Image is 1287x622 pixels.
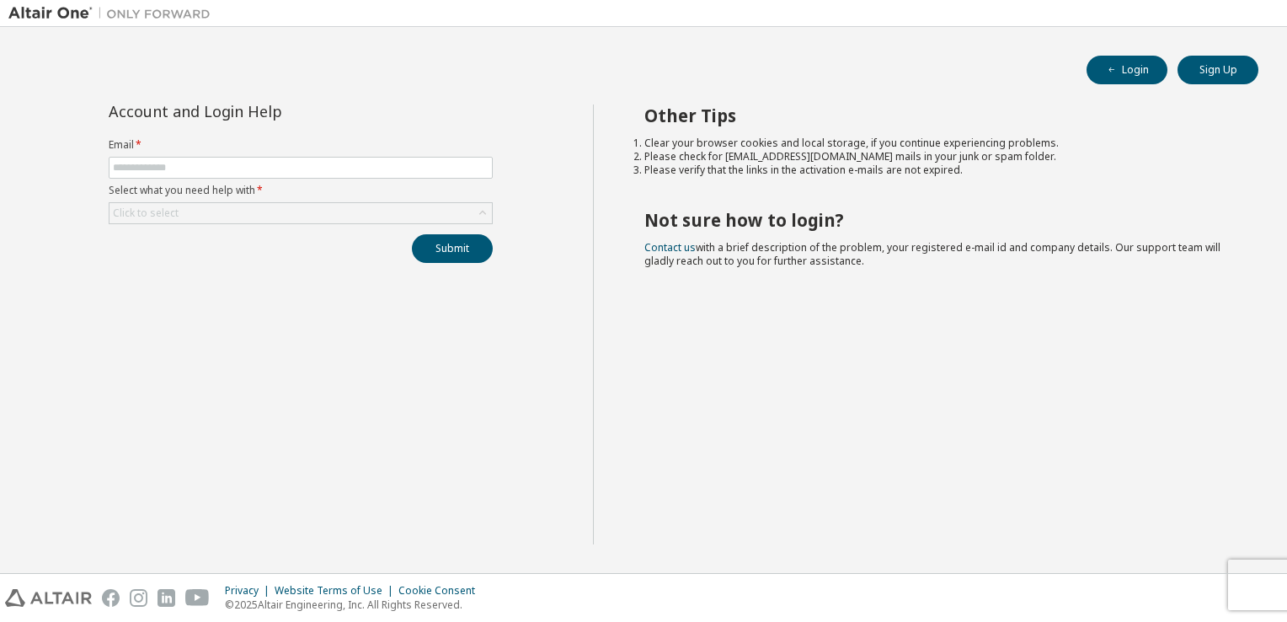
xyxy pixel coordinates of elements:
img: youtube.svg [185,589,210,607]
li: Clear your browser cookies and local storage, if you continue experiencing problems. [644,137,1229,150]
button: Sign Up [1178,56,1258,84]
div: Cookie Consent [398,584,485,598]
img: Altair One [8,5,219,22]
img: instagram.svg [130,589,147,607]
label: Select what you need help with [109,184,493,197]
div: Click to select [109,203,492,223]
div: Website Terms of Use [275,584,398,598]
img: facebook.svg [102,589,120,607]
li: Please check for [EMAIL_ADDRESS][DOMAIN_NAME] mails in your junk or spam folder. [644,150,1229,164]
div: Account and Login Help [109,105,416,118]
a: Contact us [644,240,696,255]
img: altair_logo.svg [5,589,92,607]
img: linkedin.svg [158,589,175,607]
li: Please verify that the links in the activation e-mails are not expired. [644,164,1229,177]
p: © 2025 Altair Engineering, Inc. All Rights Reserved. [225,598,485,612]
h2: Other Tips [644,105,1229,126]
button: Submit [412,234,493,263]
label: Email [109,138,493,152]
span: with a brief description of the problem, your registered e-mail id and company details. Our suppo... [644,240,1220,268]
button: Login [1087,56,1167,84]
div: Privacy [225,584,275,598]
div: Click to select [113,206,179,220]
h2: Not sure how to login? [644,209,1229,231]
